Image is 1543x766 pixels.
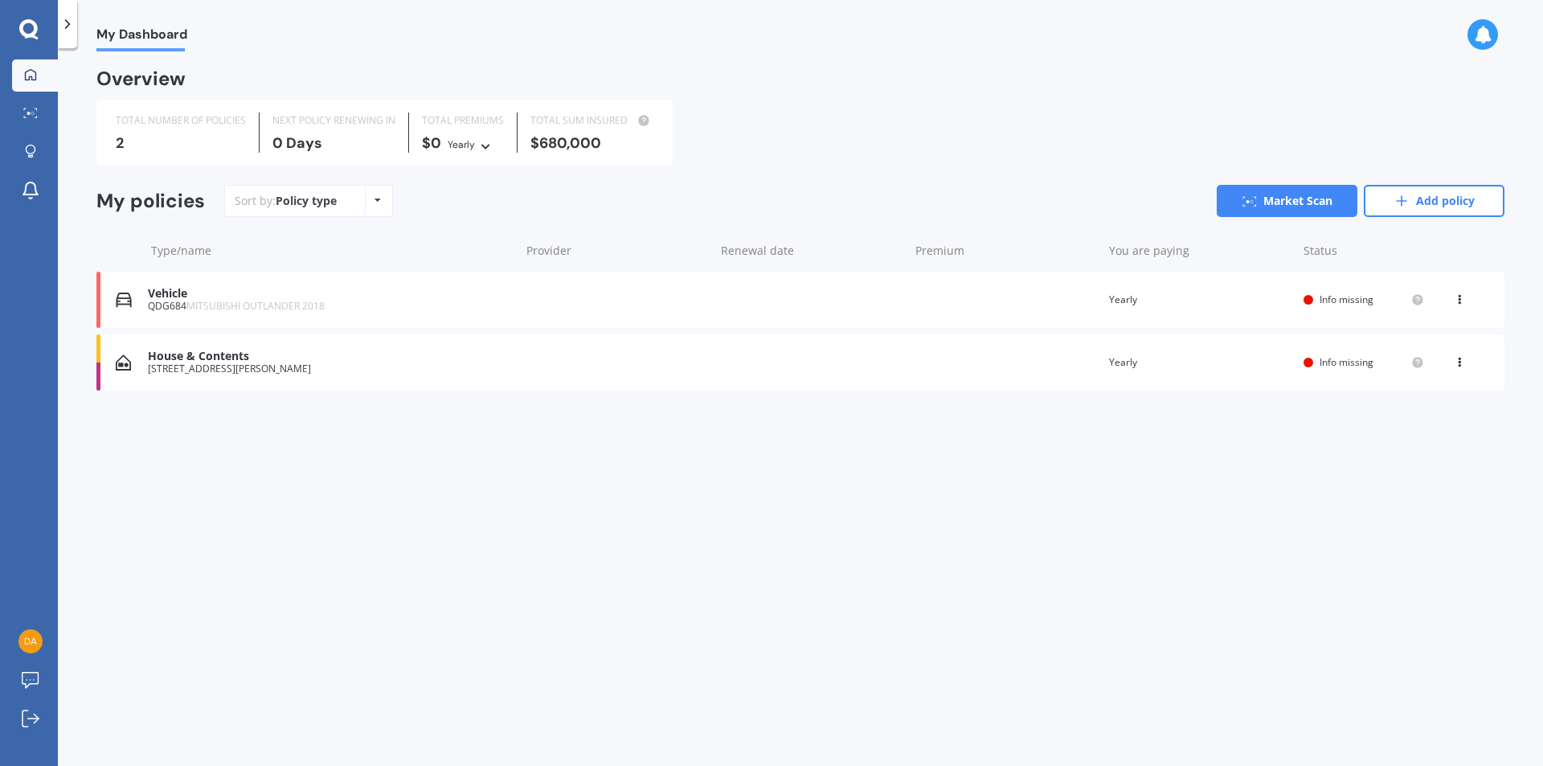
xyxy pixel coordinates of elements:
[96,71,186,87] div: Overview
[1320,293,1373,306] span: Info missing
[116,113,246,129] div: TOTAL NUMBER OF POLICIES
[1109,354,1291,371] div: Yearly
[235,193,337,209] div: Sort by:
[116,292,132,308] img: Vehicle
[1217,185,1357,217] a: Market Scan
[96,27,187,48] span: My Dashboard
[272,113,395,129] div: NEXT POLICY RENEWING IN
[148,363,512,375] div: [STREET_ADDRESS][PERSON_NAME]
[116,135,246,151] div: 2
[148,301,512,312] div: QDG684
[148,350,512,363] div: House & Contents
[530,135,653,151] div: $680,000
[1364,185,1504,217] a: Add policy
[116,354,131,371] img: House & Contents
[1109,243,1291,259] div: You are paying
[1304,243,1424,259] div: Status
[1109,292,1291,308] div: Yearly
[915,243,1097,259] div: Premium
[448,137,475,153] div: Yearly
[1320,355,1373,369] span: Info missing
[96,190,205,213] div: My policies
[422,135,504,153] div: $0
[18,629,43,653] img: 08928a45c0a2bbf658a51acc29de8000
[186,299,325,313] span: MITSUBISHI OUTLANDER 2018
[151,243,514,259] div: Type/name
[422,113,504,129] div: TOTAL PREMIUMS
[276,193,337,209] div: Policy type
[526,243,708,259] div: Provider
[530,113,653,129] div: TOTAL SUM INSURED
[721,243,902,259] div: Renewal date
[148,287,512,301] div: Vehicle
[272,135,395,151] div: 0 Days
